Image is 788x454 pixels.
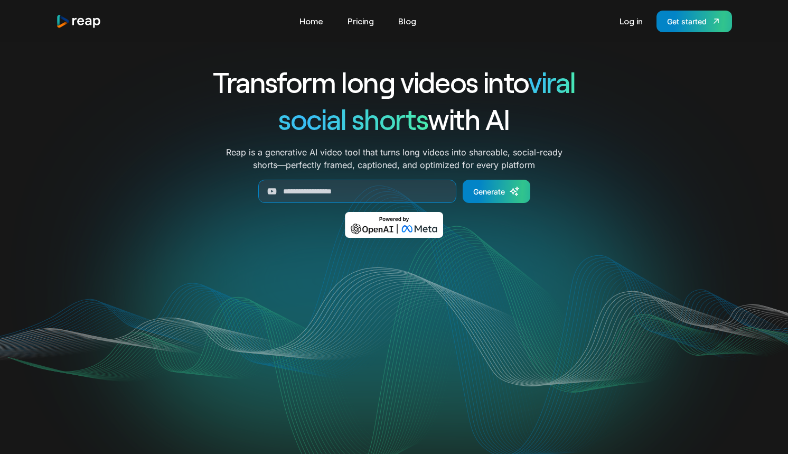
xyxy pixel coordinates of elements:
h1: with AI [174,100,614,137]
a: Pricing [342,13,379,30]
a: Home [294,13,329,30]
span: social shorts [278,101,428,136]
div: Get started [667,16,707,27]
a: Blog [393,13,421,30]
form: Generate Form [174,180,614,203]
img: reap logo [56,14,101,29]
h1: Transform long videos into [174,63,614,100]
div: Generate [473,186,505,197]
img: Powered by OpenAI & Meta [345,212,444,238]
a: Log in [614,13,648,30]
a: Get started [656,11,732,32]
a: home [56,14,101,29]
p: Reap is a generative AI video tool that turns long videos into shareable, social-ready shorts—per... [226,146,562,171]
a: Generate [463,180,530,203]
span: viral [528,64,575,99]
